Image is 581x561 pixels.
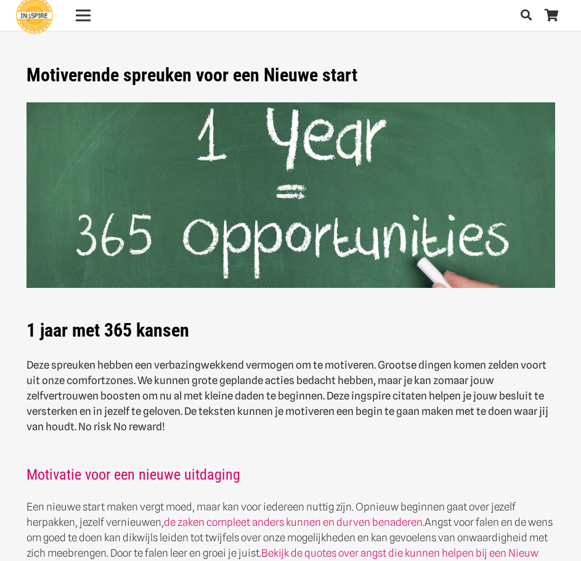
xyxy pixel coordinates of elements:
h1: Motiverende spreuken voor een Nieuwe start [26,64,555,86]
h1: 1 jaar met 365 kansen [26,304,555,342]
a: Motivatie voor een nieuwe uitdaging [26,466,240,483]
img: Motivatie spreuken met motiverende teksten van ingspire over de moed niet opgeven en meer werkgeluk [26,102,555,289]
a: de zaken compleet anders kunnen en durven benaderen. [164,516,425,528]
a: Zoeken [514,1,538,30]
strong: Deze spreuken hebben een verbazingwekkend vermogen om te motiveren. Grootse dingen komen zelden v... [26,359,548,433]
